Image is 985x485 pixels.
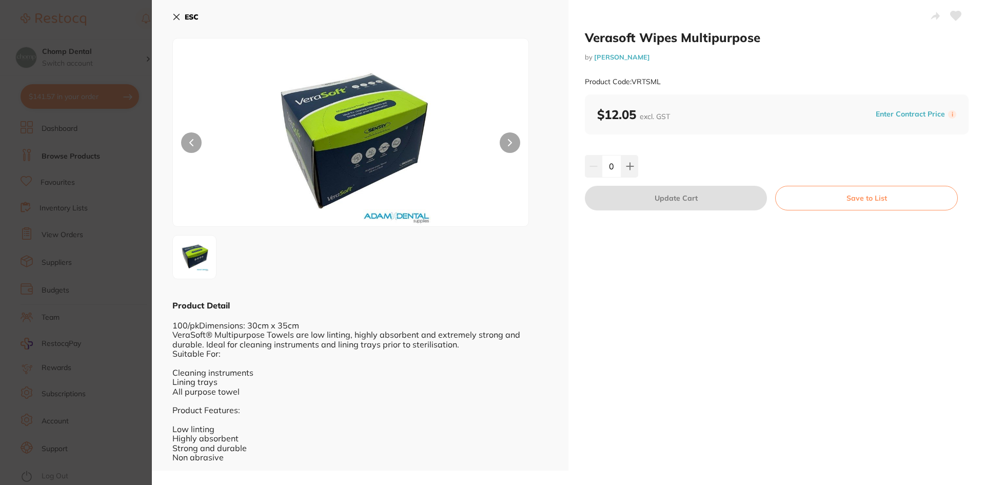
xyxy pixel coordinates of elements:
a: [PERSON_NAME] [594,53,650,61]
div: 100/pkDimensions: 30cm x 35cm VeraSoft® Multipurpose Towels are low linting, highly absorbent and... [172,311,548,462]
span: excl. GST [640,112,670,121]
img: bC5qcGc [176,239,213,276]
small: Product Code: VRTSML [585,77,661,86]
small: by [585,53,969,61]
b: ESC [185,12,199,22]
button: Save to List [775,186,958,210]
label: i [948,110,956,119]
button: Update Cart [585,186,767,210]
h2: Verasoft Wipes Multipurpose [585,30,969,45]
button: Enter Contract Price [873,109,948,119]
b: Product Detail [172,300,230,311]
button: ESC [172,8,199,26]
b: $12.05 [597,107,670,122]
img: bC5qcGc [244,64,458,226]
